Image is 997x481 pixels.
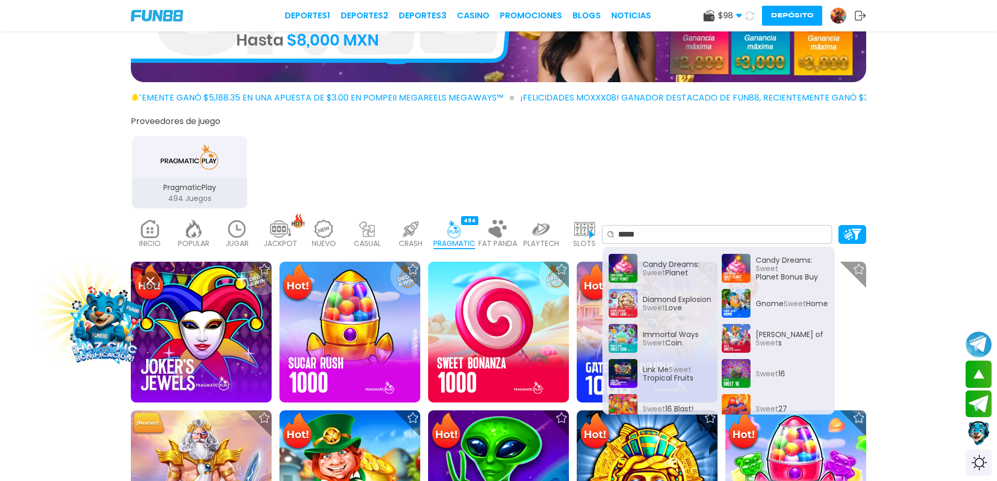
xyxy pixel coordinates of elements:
img: PragmaticPlay [156,142,222,172]
img: Hot [578,263,612,304]
a: Deportes3 [399,9,446,22]
p: JACKPOT [264,238,297,249]
img: slots_light.webp [574,220,595,238]
button: Join telegram channel [966,331,992,358]
button: Contact customer service [966,420,992,447]
a: NOTICIAS [611,9,651,22]
img: crash_light.webp [400,220,421,238]
img: Hot [132,263,166,304]
button: Join telegram [966,390,992,418]
img: new_light.webp [313,220,334,238]
p: POPULAR [178,238,209,249]
img: Hot [726,411,760,452]
a: CASINO [457,9,489,22]
img: Hot [281,411,315,452]
div: 494 [461,216,478,225]
a: Avatar [830,7,855,24]
img: hot [292,214,305,228]
img: Company Logo [131,10,183,21]
button: Proveedores de juego [131,116,220,127]
img: New [132,411,166,435]
img: casual_light.webp [357,220,378,238]
p: PRAGMATIC [433,238,475,249]
img: Hot [578,411,612,452]
img: popular_light.webp [183,220,204,238]
img: Joker's Jewels [131,262,272,402]
p: PragmaticPlay [132,182,247,193]
img: Platform Filter [843,229,861,240]
img: Sweet Bonanza 1000 [428,262,569,402]
p: CASUAL [354,238,381,249]
img: pragmatic_active.webp [444,220,465,238]
a: Deportes1 [285,9,330,22]
img: Hot [281,263,315,304]
button: PragmaticPlay [128,135,251,209]
p: 494 Juegos [132,193,247,204]
img: Avatar [831,8,846,24]
div: Switch theme [966,450,992,476]
button: scroll up [966,361,992,388]
img: Sugar Rush 1000 [279,262,420,402]
p: JUGAR [226,238,249,249]
img: playtech_light.webp [531,220,552,238]
a: Promociones [500,9,562,22]
img: Gates of Olympus 1000 [577,262,718,402]
a: Deportes2 [341,9,388,22]
img: fat_panda_light.webp [487,220,508,238]
img: Hot [429,411,463,452]
p: NUEVO [312,238,336,249]
p: CRASH [399,238,422,249]
p: SLOTS [573,238,596,249]
button: Depósito [762,6,822,26]
img: home_light.webp [140,220,161,238]
span: $ 98 [718,9,742,22]
img: Image Link [58,277,152,372]
a: BLOGS [573,9,601,22]
img: jackpot_light.webp [270,220,291,238]
p: FAT PANDA [478,238,517,249]
p: PLAYTECH [523,238,559,249]
p: INICIO [139,238,161,249]
img: recent_light.webp [227,220,248,238]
